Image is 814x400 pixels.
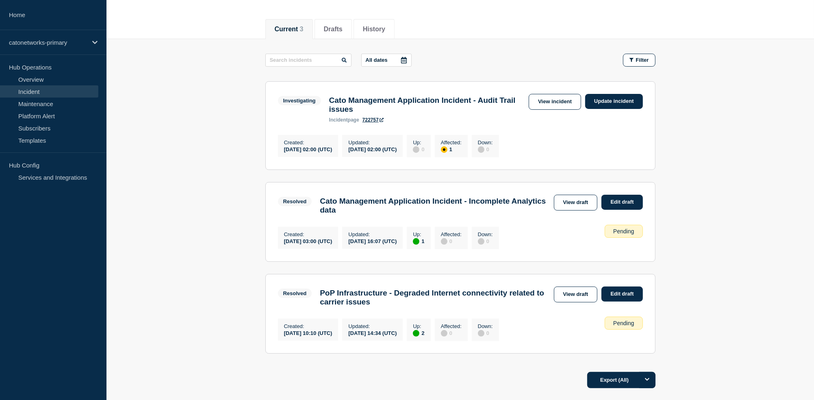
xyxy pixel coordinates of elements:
p: page [329,117,359,123]
p: Down : [478,323,493,329]
span: Resolved [278,289,312,298]
p: Up : [413,139,424,146]
div: Pending [605,225,643,238]
p: Created : [284,323,332,329]
p: Created : [284,231,332,237]
button: Current 3 [275,26,304,33]
h3: Cato Management Application Incident - Audit Trail issues [329,96,525,114]
div: 0 [441,237,462,245]
input: Search incidents [265,54,352,67]
button: Export (All) [587,372,656,388]
div: disabled [478,238,484,245]
a: View draft [554,195,598,211]
div: 0 [413,146,424,153]
p: catonetworks-primary [9,39,87,46]
a: Edit draft [601,287,643,302]
button: History [363,26,385,33]
div: [DATE] 02:00 (UTC) [348,146,397,152]
span: 3 [300,26,304,33]
div: 0 [478,329,493,337]
div: up [413,330,419,337]
div: 0 [478,146,493,153]
p: Down : [478,139,493,146]
button: Options [639,372,656,388]
h3: Cato Management Application Incident - Incomplete Analytics data [320,197,549,215]
div: disabled [478,146,484,153]
span: Resolved [278,197,312,206]
a: View incident [529,94,581,110]
div: affected [441,146,447,153]
div: disabled [441,238,447,245]
div: [DATE] 02:00 (UTC) [284,146,332,152]
div: 0 [441,329,462,337]
p: Down : [478,231,493,237]
div: 0 [478,237,493,245]
p: Up : [413,323,424,329]
span: incident [329,117,348,123]
p: All dates [366,57,388,63]
span: Investigating [278,96,321,105]
p: Updated : [348,139,397,146]
div: [DATE] 03:00 (UTC) [284,237,332,244]
p: Up : [413,231,424,237]
p: Updated : [348,323,397,329]
button: Drafts [324,26,343,33]
p: Affected : [441,323,462,329]
div: disabled [413,146,419,153]
div: 1 [441,146,462,153]
p: Updated : [348,231,397,237]
a: Edit draft [601,195,643,210]
p: Created : [284,139,332,146]
div: disabled [478,330,484,337]
span: Filter [636,57,649,63]
button: All dates [361,54,412,67]
div: [DATE] 14:34 (UTC) [348,329,397,336]
a: View draft [554,287,598,302]
div: up [413,238,419,245]
a: 722757 [363,117,384,123]
button: Filter [623,54,656,67]
div: 2 [413,329,424,337]
p: Affected : [441,231,462,237]
a: Update incident [585,94,643,109]
div: [DATE] 10:10 (UTC) [284,329,332,336]
p: Affected : [441,139,462,146]
h3: PoP Infrastructure - Degraded Internet connectivity related to carrier issues [320,289,549,307]
div: [DATE] 16:07 (UTC) [348,237,397,244]
div: disabled [441,330,447,337]
div: Pending [605,317,643,330]
div: 1 [413,237,424,245]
